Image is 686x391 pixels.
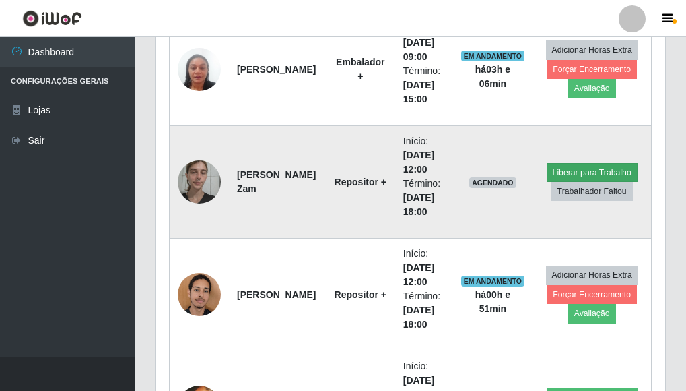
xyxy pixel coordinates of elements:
[403,22,445,64] li: Início:
[403,150,434,175] time: [DATE] 12:00
[469,177,516,188] span: AGENDADO
[475,64,510,89] strong: há 03 h e 06 min
[475,289,510,314] strong: há 00 h e 51 min
[237,289,316,300] strong: [PERSON_NAME]
[403,262,434,287] time: [DATE] 12:00
[547,285,637,304] button: Forçar Encerramento
[568,79,616,98] button: Avaliação
[336,57,384,82] strong: Embalador +
[335,177,386,187] strong: Repositor +
[237,64,316,75] strong: [PERSON_NAME]
[546,266,638,284] button: Adicionar Horas Extra
[551,182,633,201] button: Trabalhador Faltou
[403,64,445,107] li: Término:
[403,134,445,177] li: Início:
[403,177,445,219] li: Término:
[403,289,445,332] li: Término:
[546,40,638,59] button: Adicionar Horas Extra
[403,305,434,330] time: [DATE] 18:00
[335,289,386,300] strong: Repositor +
[178,266,221,323] img: 1736790726296.jpeg
[178,31,221,108] img: 1703781074039.jpeg
[403,80,434,104] time: [DATE] 15:00
[568,304,616,323] button: Avaliação
[547,60,637,79] button: Forçar Encerramento
[237,169,316,194] strong: [PERSON_NAME] Zam
[22,10,82,27] img: CoreUI Logo
[403,37,434,62] time: [DATE] 09:00
[403,192,434,217] time: [DATE] 18:00
[403,247,445,289] li: Início:
[461,276,525,287] span: EM ANDAMENTO
[461,51,525,61] span: EM ANDAMENTO
[178,153,221,210] img: 1700866238671.jpeg
[547,163,638,182] button: Liberar para Trabalho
